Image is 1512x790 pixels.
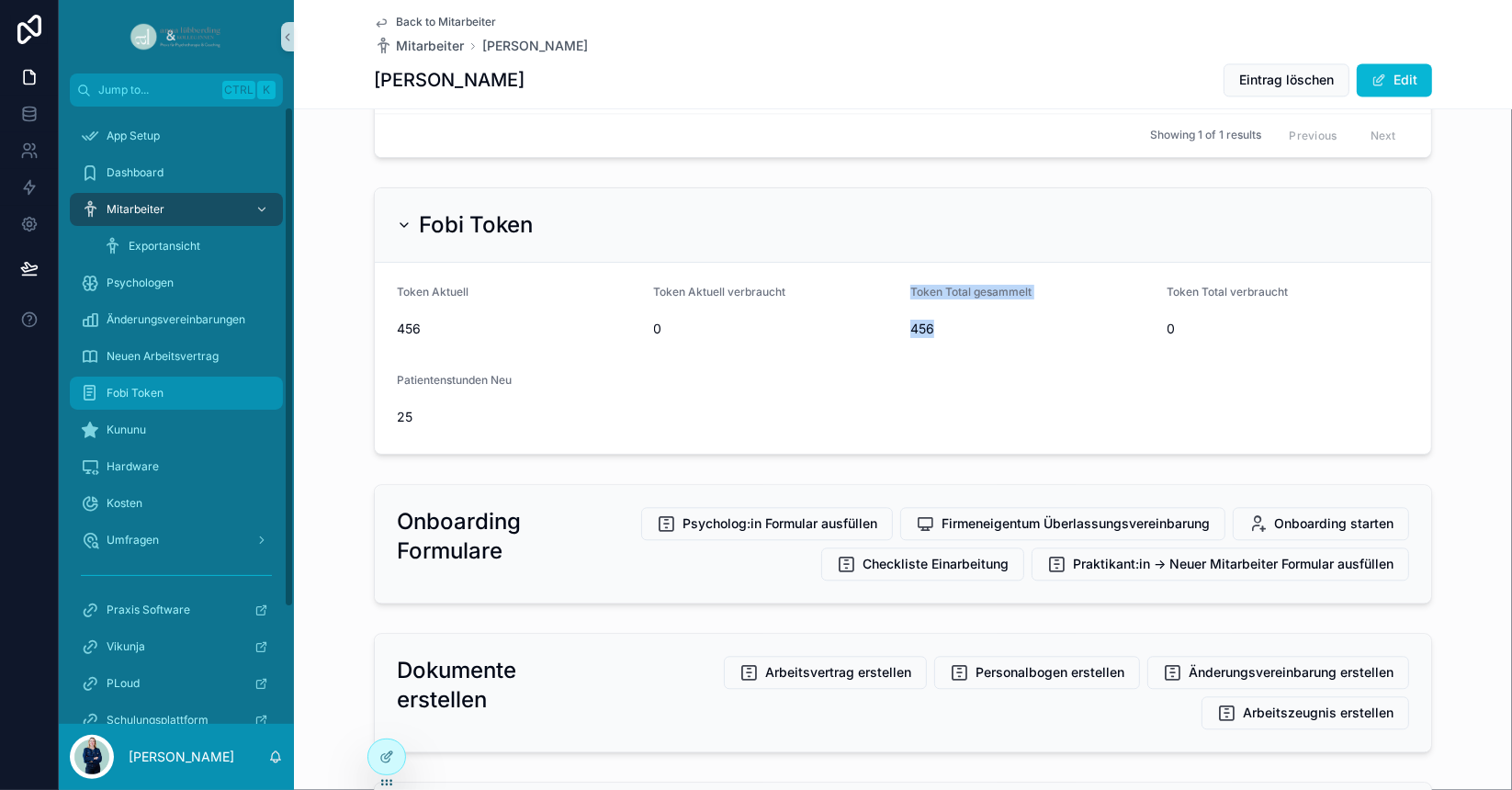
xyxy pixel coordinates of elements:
a: Umfragen [70,524,283,557]
img: App logo [128,22,224,51]
button: Arbeitszeugnis erstellen [1202,696,1409,729]
span: Psycholog:in Formular ausfüllen [683,514,877,533]
span: 456 [397,320,639,338]
a: Exportansicht [92,230,283,263]
a: Kununu [70,413,283,446]
span: K [259,83,274,97]
button: Arbeitsvertrag erstellen [724,656,927,689]
span: Mitarbeiter [396,37,464,55]
a: Hardware [70,450,283,483]
button: Praktikant:in -> Neuer Mitarbeiter Formular ausfüllen [1032,547,1409,581]
button: Jump to...CtrlK [70,73,283,107]
span: Dashboard [107,165,164,180]
span: Checkliste Einarbeitung [863,555,1009,573]
span: Mitarbeiter [107,202,164,217]
button: Änderungsvereinbarung erstellen [1147,656,1409,689]
p: [PERSON_NAME] [129,748,234,766]
div: scrollable content [59,107,294,724]
h2: Dokumente erstellen [397,656,592,715]
span: Änderungsvereinbarungen [107,312,245,327]
span: Back to Mitarbeiter [396,15,496,29]
a: Praxis Software [70,593,283,626]
a: App Setup [70,119,283,152]
a: Mitarbeiter [374,37,464,55]
a: Änderungsvereinbarungen [70,303,283,336]
span: Eintrag löschen [1239,71,1334,89]
span: Arbeitsvertrag erstellen [765,663,911,682]
h2: Onboarding Formulare [397,507,546,566]
a: Dashboard [70,156,283,189]
span: Fobi Token [107,386,164,401]
span: 0 [654,320,897,338]
a: Neuen Arbeitsvertrag [70,340,283,373]
a: Schulungsplattform [70,704,283,737]
span: Arbeitszeugnis erstellen [1243,704,1394,722]
span: Token Total verbraucht [1168,285,1289,299]
span: Exportansicht [129,239,200,254]
a: Kosten [70,487,283,520]
span: Umfragen [107,533,159,547]
a: Back to Mitarbeiter [374,15,496,29]
button: Onboarding starten [1233,507,1409,540]
span: PLoud [107,676,140,691]
span: Token Aktuell [397,285,468,299]
span: Schulungsplattform [107,713,209,728]
span: Jump to... [98,83,215,97]
a: [PERSON_NAME] [482,37,588,55]
span: Showing 1 of 1 results [1150,128,1261,142]
a: Psychologen [70,266,283,299]
span: Änderungsvereinbarung erstellen [1189,663,1394,682]
span: Psychologen [107,276,174,290]
span: App Setup [107,129,160,143]
span: Ctrl [222,81,255,99]
span: Kununu [107,423,146,437]
span: Personalbogen erstellen [976,663,1124,682]
span: Kosten [107,496,142,511]
button: Edit [1357,63,1432,96]
span: Patientenstunden Neu [397,373,512,387]
a: Fobi Token [70,377,283,410]
span: Firmeneigentum Überlassungsvereinbarung [942,514,1210,533]
span: Token Total gesammelt [910,285,1032,299]
span: Neuen Arbeitsvertrag [107,349,219,364]
button: Eintrag löschen [1224,63,1349,96]
span: Praktikant:in -> Neuer Mitarbeiter Formular ausfüllen [1073,555,1394,573]
button: Firmeneigentum Überlassungsvereinbarung [900,507,1225,540]
button: Personalbogen erstellen [934,656,1140,689]
button: Checkliste Einarbeitung [821,547,1024,581]
h2: Fobi Token [419,210,533,240]
span: Vikunja [107,639,145,654]
a: Vikunja [70,630,283,663]
button: Psycholog:in Formular ausfüllen [641,507,893,540]
span: Onboarding starten [1274,514,1394,533]
span: 456 [910,320,1153,338]
span: Hardware [107,459,159,474]
h1: [PERSON_NAME] [374,67,525,93]
span: 25 [397,408,639,426]
span: 0 [1168,320,1410,338]
a: PLoud [70,667,283,700]
a: Mitarbeiter [70,193,283,226]
span: Praxis Software [107,603,190,617]
span: Token Aktuell verbraucht [654,285,786,299]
